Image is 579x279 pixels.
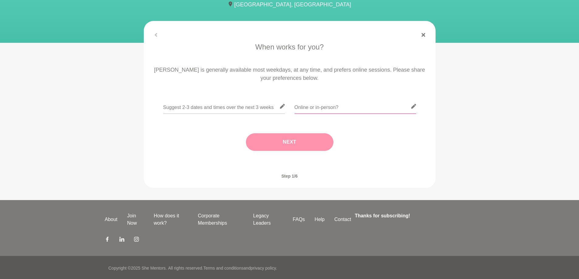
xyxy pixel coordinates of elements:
a: Facebook [105,236,110,244]
p: [GEOGRAPHIC_DATA], [GEOGRAPHIC_DATA] [144,1,436,9]
a: Terms and conditions [203,266,243,270]
p: When works for you? [152,42,427,53]
a: FAQs [288,216,310,223]
p: All rights reserved. and . [168,265,277,271]
a: Contact [329,216,356,223]
p: [PERSON_NAME] is generally available most weekdays, at any time, and prefers online sessions. Ple... [152,66,427,82]
a: Instagram [134,236,139,244]
h4: Thanks for subscribing! [355,212,470,219]
p: Copyright © 2025 She Mentors . [109,265,167,271]
a: privacy policy [251,266,276,270]
a: LinkedIn [119,236,124,244]
input: Suggest 2-3 dates and times over the next 3 weeks [163,99,285,114]
span: Step 1/6 [274,167,305,185]
a: Corporate Memberships [193,212,248,227]
a: Legacy Leaders [248,212,288,227]
a: About [100,216,122,223]
a: How does it work? [149,212,193,227]
a: Help [310,216,329,223]
input: Online or in-person? [295,99,416,114]
a: Join Now [122,212,149,227]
